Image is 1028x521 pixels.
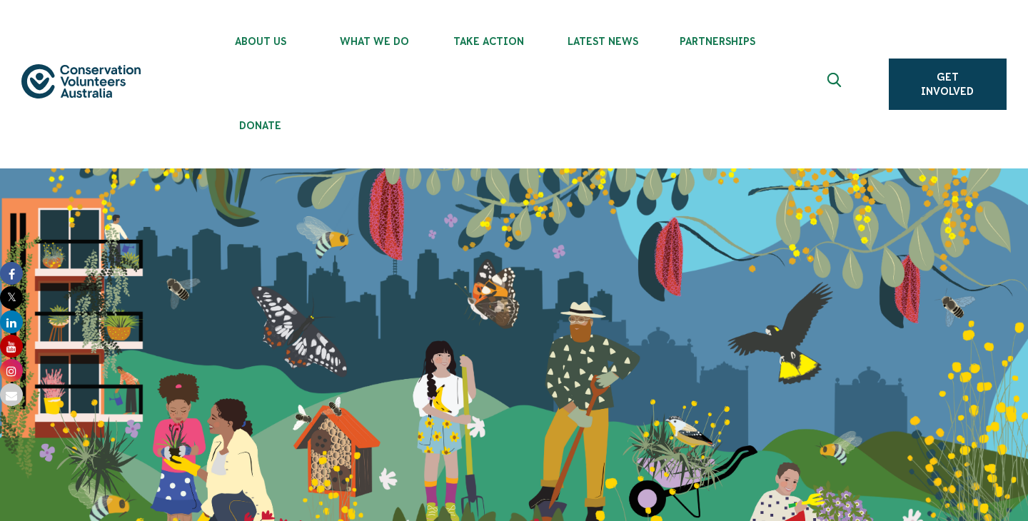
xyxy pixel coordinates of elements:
[660,36,775,47] span: Partnerships
[819,67,853,101] button: Expand search box Close search box
[203,36,318,47] span: About Us
[889,59,1007,110] a: Get Involved
[432,36,546,47] span: Take Action
[318,36,432,47] span: What We Do
[827,73,845,96] span: Expand search box
[546,36,660,47] span: Latest News
[21,64,141,99] img: logo.svg
[203,120,318,131] span: Donate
